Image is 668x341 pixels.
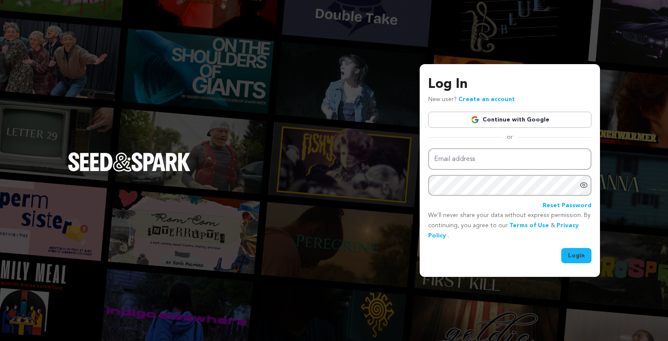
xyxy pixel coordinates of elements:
[428,74,591,95] h3: Log In
[471,116,479,124] img: Google logo
[428,211,591,241] p: We’ll never share your data without express permission. By continuing, you agree to our & .
[428,95,515,105] p: New user?
[428,223,579,239] a: Privacy Policy
[458,96,515,102] a: Create an account
[543,201,591,211] a: Reset Password
[580,181,588,189] a: Show password as plain text. Warning: this will display your password on the screen.
[428,112,591,128] a: Continue with Google
[68,152,190,171] img: Seed&Spark Logo
[502,133,518,141] span: or
[561,248,591,263] button: Login
[68,152,190,188] a: Seed&Spark Homepage
[509,223,549,228] a: Terms of Use
[428,148,591,170] input: Email address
